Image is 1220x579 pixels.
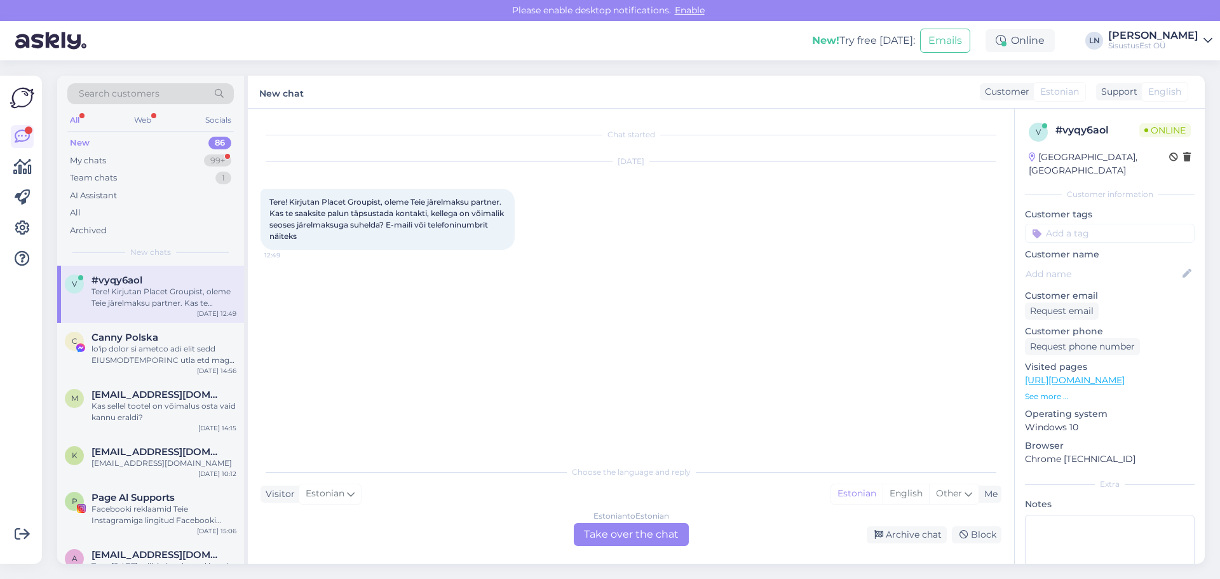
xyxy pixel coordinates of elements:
span: Estonian [1040,85,1079,99]
button: Emails [920,29,970,53]
div: Estonian [831,484,883,503]
div: Visitor [261,487,295,501]
div: My chats [70,154,106,167]
div: LN [1085,32,1103,50]
div: Online [986,29,1055,52]
div: Team chats [70,172,117,184]
div: Tere! Kirjutan Placet Groupist, oleme Teie järelmaksu partner. Kas te saaksite palun täpsustada k... [91,286,236,309]
div: All [67,112,82,128]
p: Chrome [TECHNICAL_ID] [1025,453,1195,466]
div: Choose the language and reply [261,467,1001,478]
img: Askly Logo [10,86,34,110]
p: See more ... [1025,391,1195,402]
span: Search customers [79,87,159,100]
div: Estonian to Estonian [593,510,669,522]
label: New chat [259,83,304,100]
p: Customer tags [1025,208,1195,221]
span: English [1148,85,1181,99]
div: Support [1096,85,1137,99]
div: [DATE] 15:06 [197,526,236,536]
input: Add a tag [1025,224,1195,243]
a: [PERSON_NAME]SisustusEst OÜ [1108,31,1212,51]
div: [DATE] 12:49 [197,309,236,318]
span: a [72,554,78,563]
div: AI Assistant [70,189,117,202]
div: Customer [980,85,1029,99]
div: English [883,484,929,503]
span: v [72,279,77,289]
div: [DATE] [261,156,1001,167]
p: Customer phone [1025,325,1195,338]
div: [GEOGRAPHIC_DATA], [GEOGRAPHIC_DATA] [1029,151,1169,177]
div: Try free [DATE]: [812,33,915,48]
div: Facebooki reklaamid Teie Instagramiga lingitud Facebooki konto on identiteedivarguse kahtluse tõt... [91,503,236,526]
p: Browser [1025,439,1195,453]
div: [DATE] 10:12 [198,469,236,479]
div: Chat started [261,129,1001,140]
div: Take over the chat [574,523,689,546]
span: #vyqy6aol [91,275,142,286]
div: # vyqy6aol [1055,123,1139,138]
span: k [72,451,78,460]
span: Enable [671,4,708,16]
div: Kas sellel tootel on võimalus osta vaid kannu eraldi? [91,400,236,423]
span: 12:49 [264,250,312,260]
div: All [70,207,81,219]
b: New! [812,34,839,46]
p: Operating system [1025,407,1195,421]
p: Customer email [1025,289,1195,303]
div: [DATE] 14:15 [198,423,236,433]
div: Archive chat [867,526,947,543]
span: alla.fedotova.777@gmail.com [91,549,224,561]
p: Visited pages [1025,360,1195,374]
span: Tere! Kirjutan Placet Groupist, oleme Teie järelmaksu partner. Kas te saaksite palun täpsustada k... [269,197,506,241]
div: Customer information [1025,189,1195,200]
div: [EMAIL_ADDRESS][DOMAIN_NAME] [91,458,236,469]
div: [DATE] 14:56 [197,366,236,376]
span: Other [936,487,962,499]
div: SisustusEst OÜ [1108,41,1198,51]
input: Add name [1026,267,1180,281]
span: Online [1139,123,1191,137]
a: [URL][DOMAIN_NAME] [1025,374,1125,386]
p: Customer name [1025,248,1195,261]
div: Request phone number [1025,338,1140,355]
span: Estonian [306,487,344,501]
div: Me [979,487,998,501]
div: Block [952,526,1001,543]
span: Canny Polska [91,332,158,343]
p: Notes [1025,498,1195,511]
div: lo'ip dolor si ametco adi elit sedd EIUSMODTEMPORINC utla etd magn aliquaenima minimven. quisnos ... [91,343,236,366]
span: Page Al Supports [91,492,175,503]
span: m [71,393,78,403]
div: 99+ [204,154,231,167]
div: New [70,137,90,149]
span: v [1036,127,1041,137]
div: Archived [70,224,107,237]
div: 86 [208,137,231,149]
div: [PERSON_NAME] [1108,31,1198,41]
span: New chats [130,247,171,258]
div: Request email [1025,303,1099,320]
div: Extra [1025,479,1195,490]
p: Windows 10 [1025,421,1195,434]
div: Socials [203,112,234,128]
div: 1 [215,172,231,184]
div: Web [132,112,154,128]
span: kaililottajuhkam@gmail.com [91,446,224,458]
span: P [72,496,78,506]
span: C [72,336,78,346]
span: maritleito@gmail.com [91,389,224,400]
